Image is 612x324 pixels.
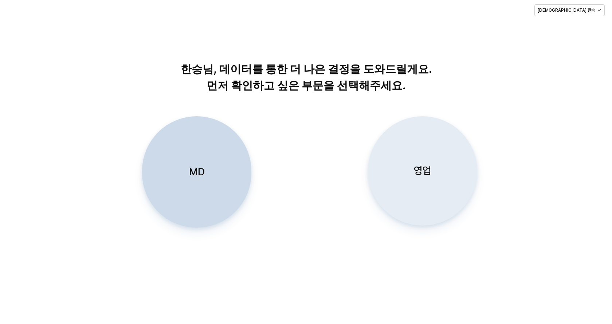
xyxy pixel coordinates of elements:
button: MD [142,116,251,228]
button: [DEMOGRAPHIC_DATA] 한승 [534,4,605,16]
p: [DEMOGRAPHIC_DATA] 한승 [538,7,595,13]
button: 영업 [368,116,477,226]
p: 한승님, 데이터를 통한 더 나은 결정을 도와드릴게요. 먼저 확인하고 싶은 부문을 선택해주세요. [120,61,492,94]
p: MD [189,165,205,179]
p: 영업 [414,164,431,177]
